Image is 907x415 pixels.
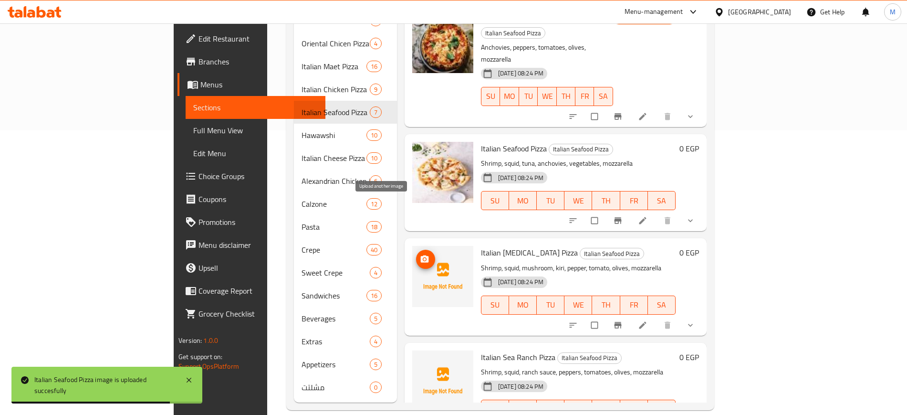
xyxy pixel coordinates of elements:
svg: Show Choices [686,112,695,121]
span: Edit Restaurant [198,33,317,44]
button: TU [519,87,538,106]
button: WE [564,191,592,210]
span: TH [596,194,616,208]
span: Version: [178,334,202,347]
div: Pasta18 [294,215,397,238]
a: Sections [186,96,325,119]
span: Select to update [585,212,605,230]
span: Choice Groups [198,170,317,182]
a: Edit Restaurant [177,27,325,50]
a: Menu disclaimer [177,234,325,256]
span: SU [485,298,505,312]
span: SU [485,89,496,103]
span: Italian Seafood Pizza [558,352,621,363]
button: SA [648,296,676,315]
span: FR [579,89,590,103]
button: delete [657,315,680,336]
div: Italian Seafood Pizza7 [294,101,397,124]
span: 4 [370,268,381,277]
a: Upsell [177,256,325,279]
a: Branches [177,50,325,73]
button: sort-choices [563,210,585,231]
div: Calzone12 [294,192,397,215]
div: items [366,198,382,210]
div: Italian Seafood Pizza [557,352,622,364]
button: SA [648,191,676,210]
button: SU [481,191,509,210]
span: Sections [193,102,317,113]
button: sort-choices [563,106,585,127]
button: TU [537,191,564,210]
p: Shrimp, squid, tuna, anchovies, vegetables, mozzarella [481,158,676,170]
div: items [366,244,382,255]
span: Upsell [198,262,317,274]
button: TH [557,87,575,106]
div: items [370,359,382,370]
button: FR [575,87,594,106]
div: Oriental Chicen Pizza4 [294,32,397,55]
h6: 0 EGP [679,142,699,155]
button: TH [592,296,620,315]
div: items [370,267,382,278]
span: SU [485,194,505,208]
button: show more [680,210,703,231]
button: WE [564,296,592,315]
span: Italian [MEDICAL_DATA] Pizza [481,245,578,260]
span: Alexandrian Chicken Pie [302,175,370,187]
span: 5 [370,360,381,369]
button: SA [594,87,613,106]
span: 10 [367,154,381,163]
button: SU [481,296,509,315]
span: Calzone [302,198,366,210]
span: 9 [370,85,381,94]
div: [GEOGRAPHIC_DATA] [728,7,791,17]
span: [DATE] 08:24 PM [494,382,547,391]
span: Sandwiches [302,290,366,301]
span: TU [541,298,561,312]
span: Appetizers [302,359,370,370]
div: Menu-management [625,6,683,18]
div: Hawawshi10 [294,124,397,147]
span: WE [568,298,588,312]
span: Italian Seafood Pizza [302,106,370,118]
span: SA [652,298,672,312]
span: Hawawshi [302,129,366,141]
span: MO [513,194,533,208]
img: Italian Seafood Pizza [412,142,473,203]
div: Crepe40 [294,238,397,261]
button: SU [481,87,500,106]
span: 6 [370,177,381,186]
span: Menu disclaimer [198,239,317,251]
span: 16 [367,62,381,71]
span: Promotions [198,216,317,228]
div: Italian Chicken Pizza9 [294,78,397,101]
div: Italian Cheese Pizza [302,152,366,164]
button: delete [657,210,680,231]
span: FR [624,194,644,208]
button: MO [500,87,519,106]
div: Oriental Chicen Pizza [302,38,370,49]
span: 12 [367,200,381,209]
button: show more [680,106,703,127]
div: Beverages5 [294,307,397,330]
div: items [366,129,382,141]
span: FR [624,298,644,312]
a: Grocery Checklist [177,302,325,325]
span: 7 [370,108,381,117]
span: Italian Chicken Pizza [302,84,370,95]
span: 40 [367,245,381,255]
span: Beverages [302,313,370,324]
span: Select to update [585,316,605,334]
a: Edit Menu [186,142,325,165]
span: TH [561,89,572,103]
span: Italian Maet Pizza [302,61,366,72]
div: items [370,84,382,95]
span: [DATE] 08:24 PM [494,277,547,287]
button: delete [657,106,680,127]
a: Edit menu item [638,320,649,330]
div: items [366,290,382,301]
a: Coverage Report [177,279,325,302]
div: Alexandrian Chicken Pie6 [294,170,397,192]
